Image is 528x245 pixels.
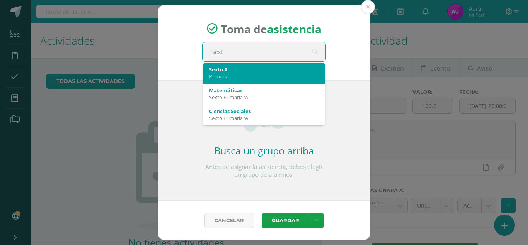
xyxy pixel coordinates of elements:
[204,213,254,228] a: Cancelar
[267,21,322,36] strong: asistencia
[209,108,319,115] div: Ciencias Sociales
[202,144,326,157] h2: Busca un grupo arriba
[209,115,319,122] div: Sexto Primaria 'A'
[262,213,309,228] button: Guardar
[209,73,319,80] div: Primaria
[203,42,325,61] input: Busca un grado o sección aquí...
[221,21,322,36] span: Toma de
[209,66,319,73] div: Sexto A
[202,163,326,179] p: Antes de asignar la asistencia, debes elegir un grupo de alumnos.
[209,87,319,94] div: Matemáticas
[209,94,319,101] div: Sexto Primaria 'A'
